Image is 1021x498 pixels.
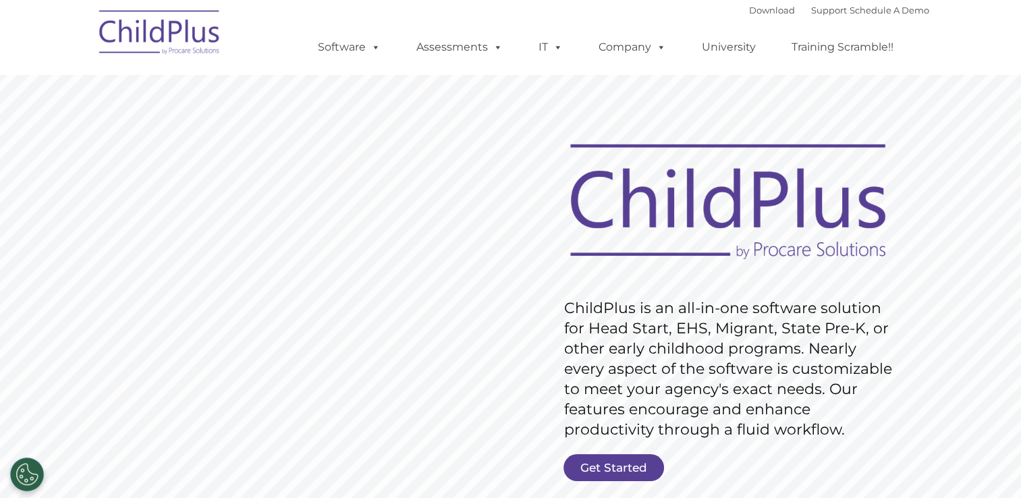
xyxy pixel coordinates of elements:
[688,34,769,61] a: University
[811,5,847,16] a: Support
[798,352,1021,498] iframe: Chat Widget
[525,34,576,61] a: IT
[778,34,907,61] a: Training Scramble!!
[92,1,227,68] img: ChildPlus by Procare Solutions
[749,5,929,16] font: |
[10,458,44,491] button: Cookies Settings
[403,34,516,61] a: Assessments
[564,298,899,440] rs-layer: ChildPlus is an all-in-one software solution for Head Start, EHS, Migrant, State Pre-K, or other ...
[563,454,664,481] a: Get Started
[749,5,795,16] a: Download
[850,5,929,16] a: Schedule A Demo
[585,34,680,61] a: Company
[304,34,394,61] a: Software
